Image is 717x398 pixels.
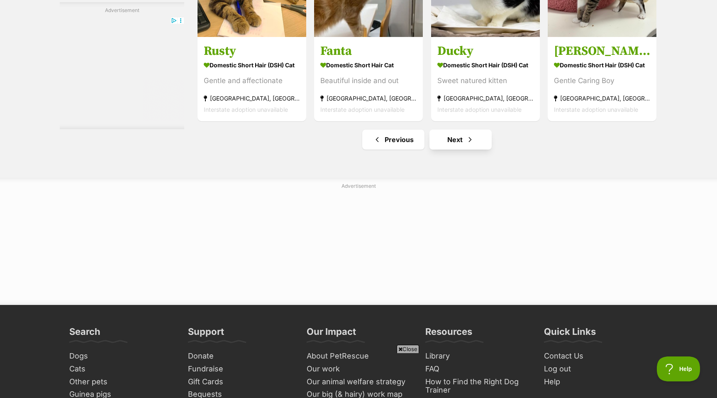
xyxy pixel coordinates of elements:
a: Fanta Domestic Short Hair Cat Beautiful inside and out [GEOGRAPHIC_DATA], [GEOGRAPHIC_DATA] Inter... [314,37,423,121]
a: Next page [429,130,492,150]
strong: [GEOGRAPHIC_DATA], [GEOGRAPHIC_DATA] [204,93,300,104]
a: Donate [185,350,295,363]
a: Ducky Domestic Short Hair (DSH) Cat Sweet natured kitten [GEOGRAPHIC_DATA], [GEOGRAPHIC_DATA] Int... [431,37,540,121]
a: Help [541,376,651,388]
strong: Domestic Short Hair (DSH) Cat [204,59,300,71]
div: Gentle Caring Boy [554,75,650,86]
h3: Search [69,326,100,342]
strong: [GEOGRAPHIC_DATA], [GEOGRAPHIC_DATA] [320,93,417,104]
h3: [PERSON_NAME] [554,43,650,59]
span: Interstate adoption unavailable [320,106,405,113]
a: Library [422,350,532,363]
h3: Fanta [320,43,417,59]
iframe: Advertisement [174,193,543,297]
a: Gift Cards [185,376,295,388]
strong: [GEOGRAPHIC_DATA], [GEOGRAPHIC_DATA] [554,93,650,104]
strong: Domestic Short Hair Cat [320,59,417,71]
span: Interstate adoption unavailable [554,106,638,113]
h3: Resources [425,326,472,342]
h3: Rusty [204,43,300,59]
span: Interstate adoption unavailable [437,106,522,113]
a: Rusty Domestic Short Hair (DSH) Cat Gentle and affectionate [GEOGRAPHIC_DATA], [GEOGRAPHIC_DATA] ... [198,37,306,121]
a: Contact Us [541,350,651,363]
h3: Support [188,326,224,342]
span: Close [397,345,419,353]
a: Other pets [66,376,176,388]
strong: Domestic Short Hair (DSH) Cat [554,59,650,71]
strong: Domestic Short Hair (DSH) Cat [437,59,534,71]
h3: Quick Links [544,326,596,342]
iframe: Advertisement [60,17,184,121]
span: Interstate adoption unavailable [204,106,288,113]
a: [PERSON_NAME] Domestic Short Hair (DSH) Cat Gentle Caring Boy [GEOGRAPHIC_DATA], [GEOGRAPHIC_DATA... [548,37,656,121]
iframe: Help Scout Beacon - Open [657,356,700,381]
div: Sweet natured kitten [437,75,534,86]
div: Beautiful inside and out [320,75,417,86]
a: About PetRescue [303,350,414,363]
a: Fundraise [185,363,295,376]
a: Previous page [362,130,424,150]
iframe: Advertisement [207,356,510,394]
h3: Ducky [437,43,534,59]
a: Cats [66,363,176,376]
div: Advertisement [60,2,184,130]
h3: Our Impact [307,326,356,342]
a: Log out [541,363,651,376]
a: Dogs [66,350,176,363]
strong: [GEOGRAPHIC_DATA], [GEOGRAPHIC_DATA] [437,93,534,104]
nav: Pagination [197,130,657,150]
div: Gentle and affectionate [204,75,300,86]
